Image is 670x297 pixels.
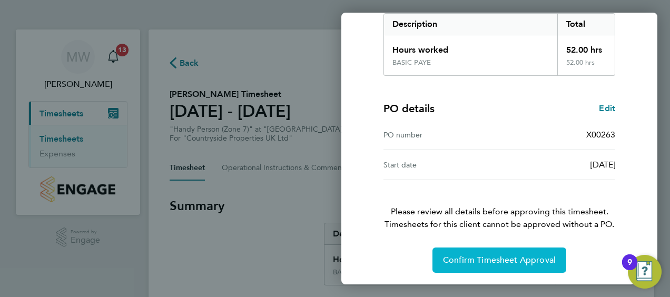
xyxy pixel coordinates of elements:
div: Hours worked [384,35,557,58]
div: 52.00 hrs [557,35,615,58]
span: X00263 [586,130,615,140]
button: Open Resource Center, 9 new notifications [628,255,662,289]
span: Timesheets for this client cannot be approved without a PO. [371,218,628,231]
div: BASIC PAYE [392,58,431,67]
h4: PO details [383,101,435,116]
div: Summary of 18 - 24 Aug 2025 [383,13,615,76]
div: Description [384,14,557,35]
div: PO number [383,128,499,141]
a: Edit [599,102,615,115]
span: Confirm Timesheet Approval [443,255,556,265]
p: Please review all details before approving this timesheet. [371,180,628,231]
div: Total [557,14,615,35]
span: Edit [599,103,615,113]
div: Start date [383,159,499,171]
div: [DATE] [499,159,615,171]
div: 9 [627,262,632,276]
button: Confirm Timesheet Approval [432,247,566,273]
div: 52.00 hrs [557,58,615,75]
